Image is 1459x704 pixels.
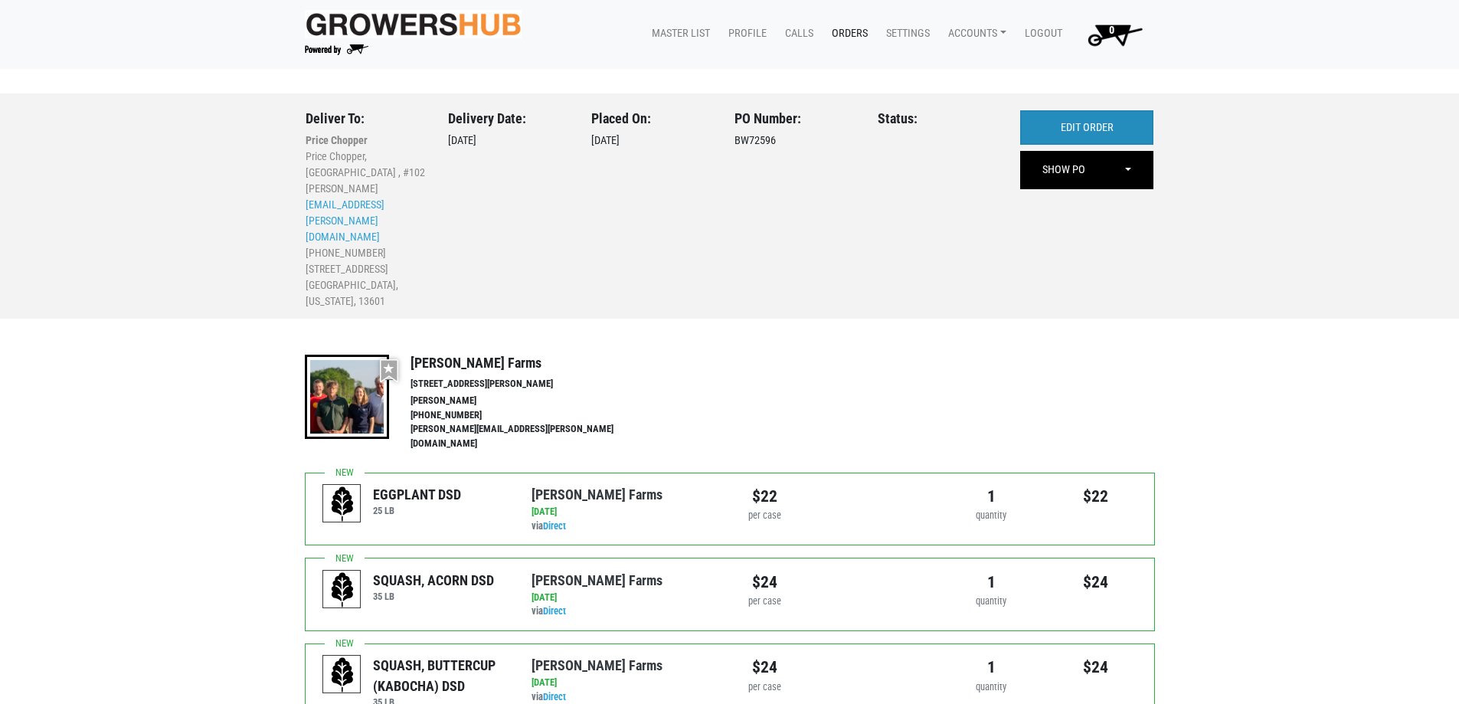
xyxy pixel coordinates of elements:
[411,355,646,372] h4: [PERSON_NAME] Farms
[716,19,773,48] a: Profile
[741,509,788,523] div: per case
[305,44,368,55] img: Powered by Big Wheelbarrow
[448,110,568,310] div: [DATE]
[448,110,568,127] h3: Delivery Date:
[950,655,1032,679] div: 1
[773,19,819,48] a: Calls
[1055,484,1137,509] div: $22
[1068,19,1155,50] a: 0
[741,484,788,509] div: $22
[532,572,662,588] a: [PERSON_NAME] Farms
[936,19,1012,48] a: Accounts
[976,509,1006,521] span: quantity
[373,570,494,591] div: SQUASH, ACORN DSD
[411,408,646,423] li: [PHONE_NUMBER]
[976,595,1006,607] span: quantity
[306,110,426,127] h3: Deliver To:
[411,394,646,408] li: [PERSON_NAME]
[591,110,712,310] div: [DATE]
[1109,24,1114,37] span: 0
[532,505,718,519] div: [DATE]
[532,591,718,605] div: [DATE]
[532,591,718,620] div: via
[373,484,461,505] div: EGGPLANT DSD
[741,570,788,594] div: $24
[741,655,788,679] div: $24
[323,656,361,694] img: placeholder-variety-43d6402dacf2d531de610a020419775a.svg
[532,486,662,503] a: [PERSON_NAME] Farms
[1020,110,1153,146] a: EDIT ORDER
[741,680,788,695] div: per case
[950,570,1032,594] div: 1
[411,422,646,451] li: [PERSON_NAME][EMAIL_ADDRESS][PERSON_NAME][DOMAIN_NAME]
[819,19,874,48] a: Orders
[306,277,426,309] li: [GEOGRAPHIC_DATA], [US_STATE], 13601
[874,19,936,48] a: Settings
[323,571,361,609] img: placeholder-variety-43d6402dacf2d531de610a020419775a.svg
[543,605,566,617] a: Direct
[1012,19,1068,48] a: Logout
[373,655,509,696] div: SQUASH, BUTTERCUP (KABOCHA) DSD
[640,19,716,48] a: Master List
[591,110,712,127] h3: Placed On:
[950,484,1032,509] div: 1
[543,520,566,532] a: Direct
[878,110,998,127] h3: Status:
[543,691,566,702] a: Direct
[306,261,426,277] li: [STREET_ADDRESS]
[373,591,494,602] h6: 35 LB
[1022,152,1106,188] a: SHOW PO
[305,10,522,38] img: original-fc7597fdc6adbb9d0e2ae620e786d1a2.jpg
[976,681,1006,693] span: quantity
[532,505,718,534] div: via
[532,657,662,673] a: [PERSON_NAME] Farms
[306,245,426,261] li: [PHONE_NUMBER]
[306,181,426,197] li: [PERSON_NAME]
[1081,19,1149,50] img: Cart
[1055,570,1137,594] div: $24
[532,676,718,690] div: [DATE]
[306,198,384,243] a: [EMAIL_ADDRESS][PERSON_NAME][DOMAIN_NAME]
[411,377,646,391] li: [STREET_ADDRESS][PERSON_NAME]
[741,594,788,609] div: per case
[373,505,461,516] h6: 25 LB
[323,485,361,523] img: placeholder-variety-43d6402dacf2d531de610a020419775a.svg
[305,355,389,439] img: thumbnail-8a08f3346781c529aa742b86dead986c.jpg
[306,149,426,181] li: Price Chopper, [GEOGRAPHIC_DATA] , #102
[1055,655,1137,679] div: $24
[306,134,368,146] b: Price Chopper
[734,134,776,147] span: BW72596
[734,110,855,127] h3: PO Number:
